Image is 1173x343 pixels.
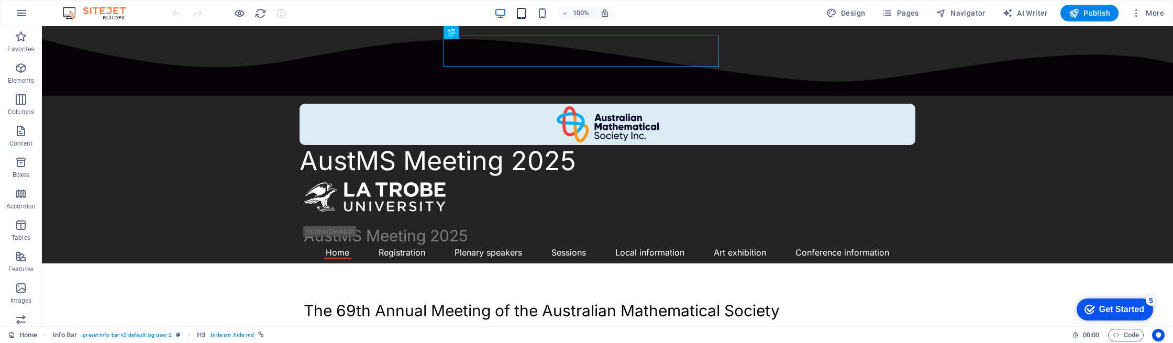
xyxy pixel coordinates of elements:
[8,76,35,85] p: Elements
[1152,329,1165,341] button: Usercentrics
[557,7,594,19] button: 100%
[31,12,76,21] div: Get Started
[1002,8,1048,18] span: AI Writer
[8,265,34,273] p: Features
[1083,329,1099,341] span: 00 00
[882,8,919,18] span: Pages
[1090,331,1092,339] span: :
[936,8,986,18] span: Navigator
[8,5,85,27] div: Get Started 5 items remaining, 0% complete
[254,7,267,19] i: Reload page
[258,332,264,338] i: This element is linked
[998,5,1052,21] button: AI Writer
[12,234,30,242] p: Tables
[233,7,246,19] button: Click here to leave preview mode and continue editing
[600,8,610,18] i: On resize automatically adjust zoom level to fit chosen device.
[6,202,36,211] p: Accordion
[53,329,264,341] nav: breadcrumb
[9,139,32,148] p: Content
[8,108,34,116] p: Columns
[1113,329,1139,341] span: Code
[1072,329,1100,341] h6: Session time
[81,329,172,341] span: . preset-info-bar-v3-default .bg-user-2
[826,8,866,18] span: Design
[1060,5,1119,21] button: Publish
[1069,8,1110,18] span: Publish
[60,7,139,19] img: Editor Logo
[878,5,923,21] button: Pages
[932,5,990,21] button: Navigator
[78,2,88,13] div: 5
[7,45,34,53] p: Favorites
[176,332,181,338] i: This element is a customizable preset
[197,329,205,341] span: Click to select. Double-click to edit
[53,329,78,341] span: Click to select. Double-click to edit
[254,7,267,19] button: reload
[1108,329,1144,341] button: Code
[209,329,254,341] span: . hide-sm .hide-md
[1131,8,1164,18] span: More
[822,5,870,21] div: Design (Ctrl+Alt+Y)
[573,7,590,19] h6: 100%
[1127,5,1168,21] button: More
[13,171,30,179] p: Boxes
[8,329,37,341] a: Click to cancel selection. Double-click to open Pages
[10,296,32,305] p: Images
[822,5,870,21] button: Design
